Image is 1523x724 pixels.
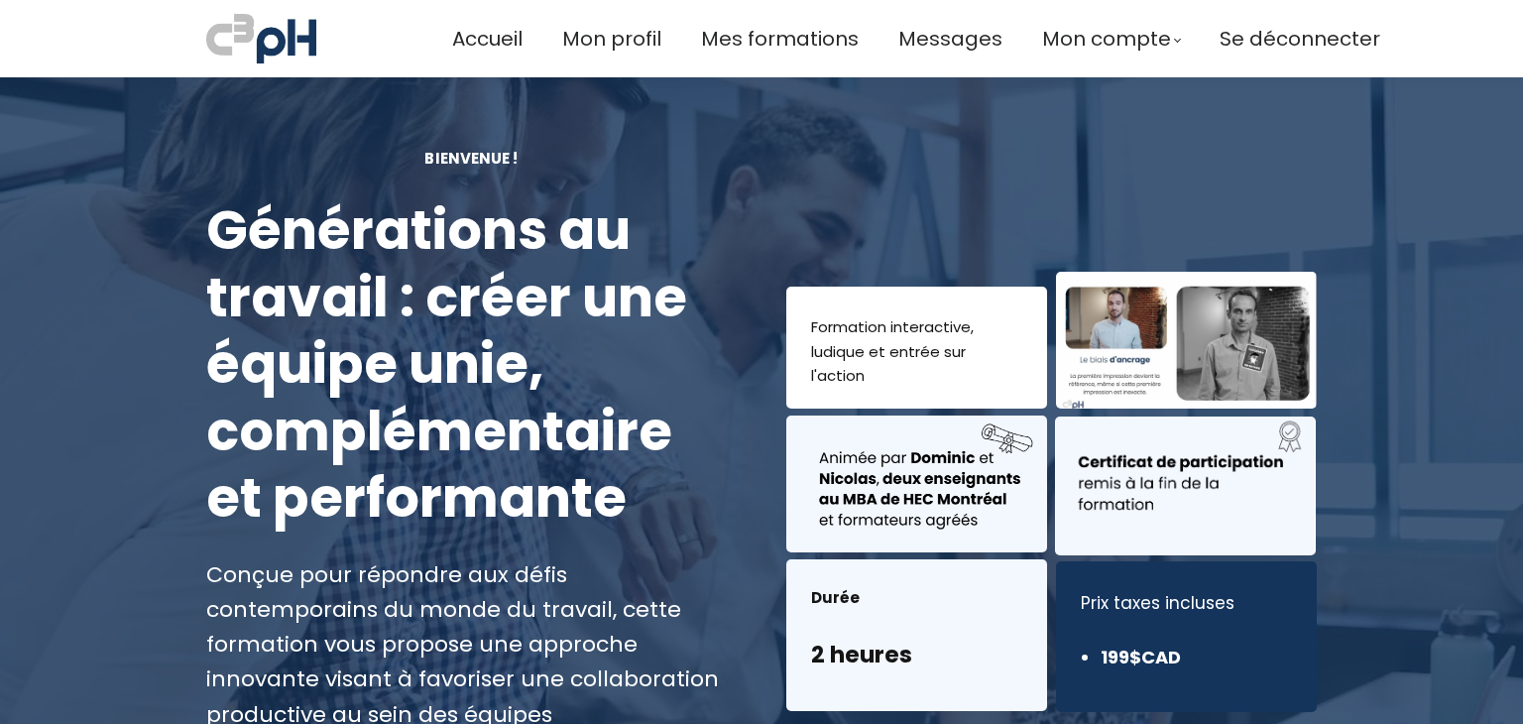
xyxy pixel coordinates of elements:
[206,10,316,67] img: a70bc7685e0efc0bd0b04b3506828469.jpeg
[1101,645,1181,669] font: 199$CAD
[206,192,687,536] font: Générations au travail : créer une équipe unie, complémentaire et performante
[701,23,859,56] a: Mes formations
[811,316,974,387] font: Formation interactive, ludique et entrée sur l'action
[1042,23,1171,56] span: Mon compte
[424,148,518,169] font: Bienvenue !
[811,639,912,670] font: 2 heures
[452,23,523,56] a: Accueil
[1220,23,1380,56] a: Se déconnecter
[1081,591,1234,615] font: Prix ​​taxes incluses
[811,587,860,608] font: Durée
[898,23,1002,56] a: Messages
[562,23,661,56] a: Mon profil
